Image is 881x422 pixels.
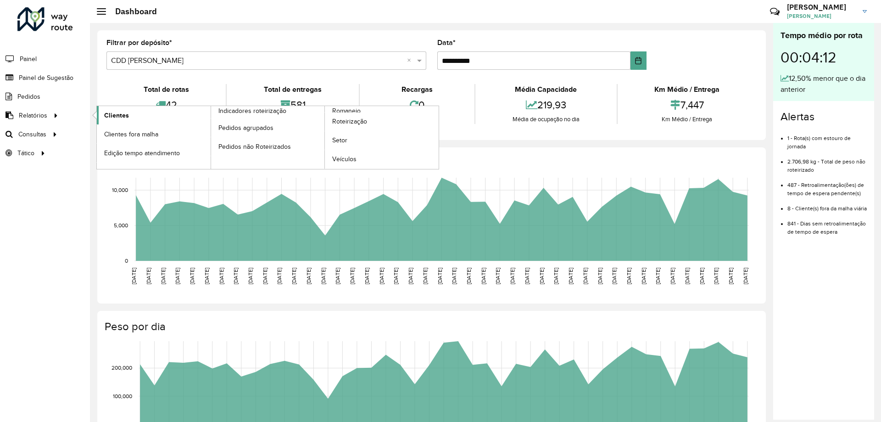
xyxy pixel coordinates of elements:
[332,117,367,126] span: Roteirização
[466,268,472,284] text: [DATE]
[582,268,588,284] text: [DATE]
[131,268,137,284] text: [DATE]
[568,268,574,284] text: [DATE]
[539,268,545,284] text: [DATE]
[104,129,158,139] span: Clientes fora malha
[437,37,456,48] label: Data
[17,92,40,101] span: Pedidos
[229,95,356,115] div: 581
[332,106,361,116] span: Romaneio
[451,268,457,284] text: [DATE]
[728,268,734,284] text: [DATE]
[109,84,223,95] div: Total de rotas
[349,268,355,284] text: [DATE]
[478,95,614,115] div: 219,93
[218,268,224,284] text: [DATE]
[325,113,439,131] a: Roteirização
[787,213,867,236] li: 841 - Dias sem retroalimentação de tempo de espera
[407,55,415,66] span: Clear all
[18,129,46,139] span: Consultas
[160,268,166,284] text: [DATE]
[478,84,614,95] div: Média Capacidade
[335,268,340,284] text: [DATE]
[332,154,357,164] span: Veículos
[362,84,472,95] div: Recargas
[106,37,172,48] label: Filtrar por depósito
[97,125,211,143] a: Clientes fora malha
[509,268,515,284] text: [DATE]
[781,29,867,42] div: Tempo médio por rota
[211,106,439,169] a: Romaneio
[630,51,647,70] button: Choose Date
[109,95,223,115] div: 42
[97,106,325,169] a: Indicadores roteirização
[112,365,132,371] text: 200,000
[684,268,690,284] text: [DATE]
[480,268,486,284] text: [DATE]
[20,54,37,64] span: Painel
[787,151,867,174] li: 2.706,98 kg - Total de peso não roteirizado
[422,268,428,284] text: [DATE]
[104,111,129,120] span: Clientes
[787,12,856,20] span: [PERSON_NAME]
[17,148,34,158] span: Tático
[218,106,286,116] span: Indicadores roteirização
[669,268,675,284] text: [DATE]
[781,110,867,124] h4: Alertas
[787,3,856,11] h3: [PERSON_NAME]
[325,150,439,169] a: Veículos
[655,268,661,284] text: [DATE]
[104,148,180,158] span: Edição tempo atendimento
[781,73,867,95] div: 12,50% menor que o dia anterior
[611,268,617,284] text: [DATE]
[379,268,385,284] text: [DATE]
[233,268,239,284] text: [DATE]
[495,268,501,284] text: [DATE]
[262,268,268,284] text: [DATE]
[713,268,719,284] text: [DATE]
[362,95,472,115] div: 0
[174,268,180,284] text: [DATE]
[211,137,325,156] a: Pedidos não Roteirizados
[218,142,291,152] span: Pedidos não Roteirizados
[407,268,413,284] text: [DATE]
[742,268,748,284] text: [DATE]
[204,268,210,284] text: [DATE]
[787,127,867,151] li: 1 - Rota(s) com estouro de jornada
[19,73,73,83] span: Painel de Sugestão
[211,118,325,137] a: Pedidos agrupados
[620,84,754,95] div: Km Médio / Entrega
[393,268,399,284] text: [DATE]
[478,115,614,124] div: Média de ocupação no dia
[364,268,370,284] text: [DATE]
[106,6,157,17] h2: Dashboard
[291,268,297,284] text: [DATE]
[145,268,151,284] text: [DATE]
[620,115,754,124] div: Km Médio / Entrega
[229,84,356,95] div: Total de entregas
[105,320,757,333] h4: Peso por dia
[97,106,211,124] a: Clientes
[125,258,128,264] text: 0
[114,222,128,228] text: 5,000
[765,2,785,22] a: Contato Rápido
[332,135,347,145] span: Setor
[276,268,282,284] text: [DATE]
[597,268,603,284] text: [DATE]
[787,197,867,213] li: 8 - Cliente(s) fora da malha viária
[787,174,867,197] li: 487 - Retroalimentação(ões) de tempo de espera pendente(s)
[320,268,326,284] text: [DATE]
[19,111,47,120] span: Relatórios
[699,268,705,284] text: [DATE]
[553,268,559,284] text: [DATE]
[97,144,211,162] a: Edição tempo atendimento
[247,268,253,284] text: [DATE]
[781,42,867,73] div: 00:04:12
[641,268,647,284] text: [DATE]
[112,187,128,193] text: 10,000
[626,268,632,284] text: [DATE]
[620,95,754,115] div: 7,447
[113,393,132,399] text: 100,000
[189,268,195,284] text: [DATE]
[218,123,273,133] span: Pedidos agrupados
